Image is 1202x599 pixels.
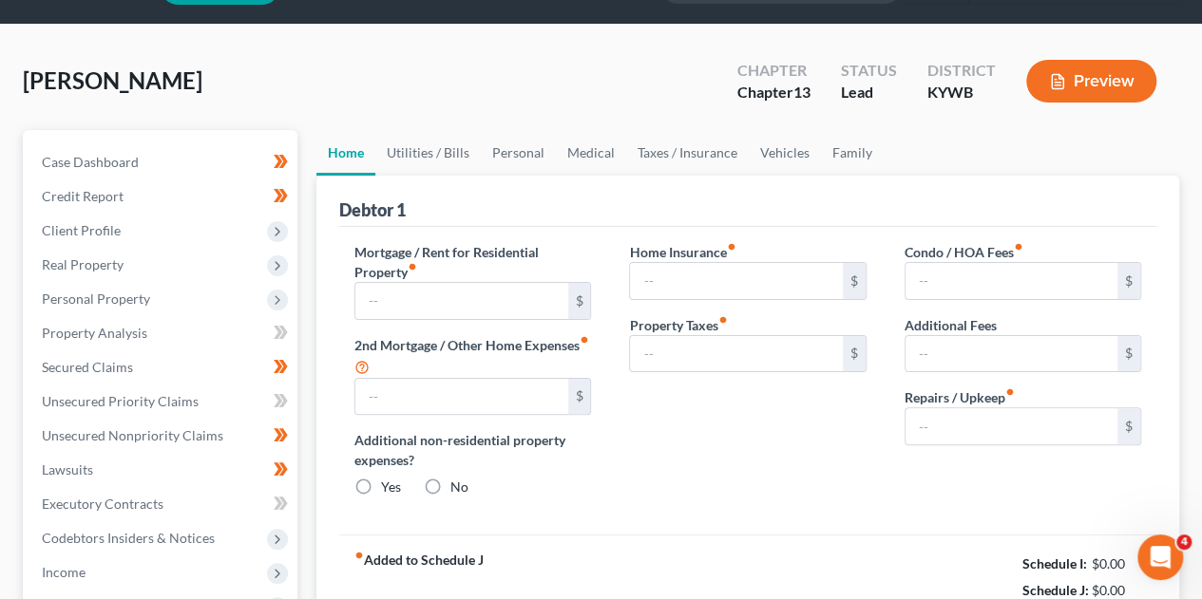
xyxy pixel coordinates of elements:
div: $ [1117,336,1140,372]
input: -- [630,263,842,299]
a: Vehicles [749,130,821,176]
div: Lead [841,82,897,103]
div: $ [568,379,591,415]
a: Taxes / Insurance [626,130,749,176]
div: Chapter [737,60,811,82]
input: -- [355,283,567,319]
label: 2nd Mortgage / Other Home Expenses [354,335,591,378]
input: -- [906,408,1117,444]
input: -- [355,379,567,415]
a: Utilities / Bills [375,130,481,176]
label: Additional non-residential property expenses? [354,430,591,470]
input: -- [630,336,842,372]
span: Secured Claims [42,359,133,375]
label: Yes [381,477,401,496]
span: Income [42,564,86,580]
a: Unsecured Nonpriority Claims [27,419,297,453]
a: Property Analysis [27,316,297,350]
span: 13 [793,83,811,101]
div: $ [1117,408,1140,444]
label: Condo / HOA Fees [905,242,1023,262]
i: fiber_manual_record [1014,242,1023,252]
a: Lawsuits [27,453,297,487]
i: fiber_manual_record [726,242,735,252]
span: Codebtors Insiders & Notices [42,530,215,546]
label: Home Insurance [629,242,735,262]
span: Unsecured Priority Claims [42,393,199,409]
span: [PERSON_NAME] [23,66,202,94]
i: fiber_manual_record [1005,387,1015,397]
label: Repairs / Upkeep [905,387,1015,407]
input: -- [906,336,1117,372]
a: Executory Contracts [27,487,297,521]
span: Executory Contracts [42,496,163,512]
label: Mortgage / Rent for Residential Property [354,242,591,282]
label: Property Taxes [629,315,727,335]
a: Family [821,130,884,176]
div: Status [841,60,897,82]
div: $ [1117,263,1140,299]
span: Property Analysis [42,325,147,341]
button: Preview [1026,60,1156,103]
div: Debtor 1 [339,198,406,221]
a: Case Dashboard [27,145,297,179]
i: fiber_manual_record [580,335,589,345]
div: $ [843,263,866,299]
input: -- [906,263,1117,299]
strong: Schedule J: [1022,582,1089,598]
div: Chapter [737,82,811,103]
a: Secured Claims [27,350,297,384]
a: Home [316,130,375,176]
i: fiber_manual_record [408,262,417,271]
span: Client Profile [42,222,121,238]
div: $ [568,283,591,319]
label: Additional Fees [905,315,997,335]
span: Credit Report [42,188,124,204]
span: Unsecured Nonpriority Claims [42,427,223,443]
div: KYWB [927,82,996,103]
strong: Schedule I: [1022,555,1087,571]
iframe: Intercom live chat [1137,534,1183,580]
div: District [927,60,996,82]
a: Credit Report [27,179,297,214]
a: Unsecured Priority Claims [27,384,297,419]
div: $0.00 [1092,554,1142,573]
i: fiber_manual_record [717,315,727,325]
span: Lawsuits [42,461,93,477]
span: 4 [1176,534,1192,550]
span: Personal Property [42,290,150,307]
i: fiber_manual_record [354,551,364,560]
span: Case Dashboard [42,154,139,170]
label: No [450,477,468,496]
a: Personal [481,130,556,176]
a: Medical [556,130,626,176]
span: Real Property [42,256,124,272]
div: $ [843,336,866,372]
